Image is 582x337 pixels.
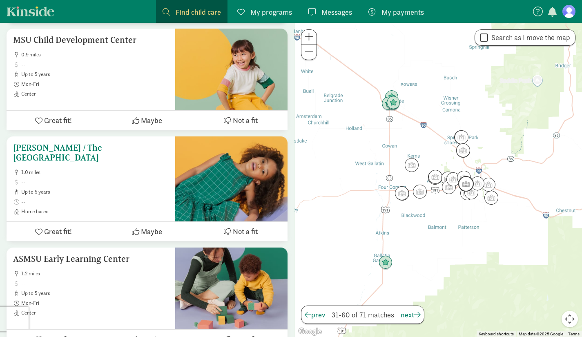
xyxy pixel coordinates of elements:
span: Map data ©2025 Google [519,332,563,336]
span: Maybe [141,226,162,237]
a: Kinside [7,6,54,16]
h5: MSU Child Development Center [13,35,169,45]
span: Home based [21,208,169,215]
span: Find child care [176,7,221,18]
span: My payments [381,7,424,18]
div: Click to see details [481,187,502,208]
div: Click to see details [443,169,464,190]
button: Great fit! [7,222,100,241]
span: up to 5 years [21,71,169,78]
div: Click to see details [392,183,413,204]
span: 31-60 of 71 matches [332,309,394,320]
span: up to 5 years [21,189,169,195]
div: Click to see details [392,183,412,203]
button: prev [305,309,325,320]
div: Click to see details [425,167,445,188]
span: Messages [321,7,352,18]
div: Click to see details [410,181,430,202]
label: Search as I move the map [488,33,570,42]
span: up to 5 years [21,290,169,297]
img: Google [297,326,323,337]
h5: [PERSON_NAME] / The [GEOGRAPHIC_DATA] [13,143,169,163]
span: Great fit! [44,226,72,237]
div: Click to see details [451,127,472,147]
button: Great fit! [7,111,100,130]
span: 0.9 miles [21,51,169,58]
div: Click to see details [383,94,403,114]
span: Mon-Fri [21,300,169,306]
span: My programs [250,7,292,18]
div: Click to see details [467,173,488,194]
span: 1.2 miles [21,270,169,277]
h5: ASMSU Early Learning Center [13,254,169,264]
button: Maybe [100,222,194,241]
span: Maybe [141,115,162,126]
div: Click to see details [453,140,473,161]
div: Click to see details [401,155,422,175]
span: 1.0 miles [21,169,169,176]
div: Click to see details [461,182,482,203]
div: Click to see details [451,127,471,147]
button: Not a fit [194,222,288,241]
span: Mon-Fri [21,81,169,87]
div: Click to see details [383,93,404,113]
div: Click to see details [455,173,477,195]
div: Click to see details [381,87,402,107]
span: Center [21,91,169,97]
span: Great fit! [44,115,72,126]
span: Center [21,310,169,316]
div: Click to see details [454,167,474,188]
button: Keyboard shortcuts [479,331,514,337]
div: Click to see details [453,141,473,161]
button: Not a fit [194,111,288,130]
a: Open this area in Google Maps (opens a new window) [297,326,323,337]
button: Maybe [100,111,194,130]
div: Click to see details [375,252,396,273]
div: Click to see details [425,167,446,187]
div: Click to see details [438,168,458,189]
a: Terms (opens in new tab) [568,332,580,336]
div: Click to see details [457,183,477,203]
button: next [401,309,421,320]
span: Not a fit [233,115,258,126]
span: Not a fit [233,226,258,237]
div: Click to see details [378,94,399,114]
div: Click to see details [478,174,499,195]
div: Click to see details [439,177,459,197]
button: Map camera controls [562,311,578,327]
div: Click to see details [425,167,445,187]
